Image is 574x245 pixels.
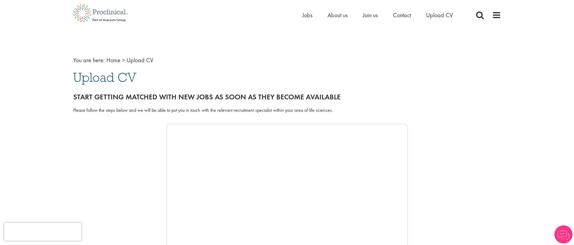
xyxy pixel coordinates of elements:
a: Join us [363,11,378,19]
div: Please follow the steps below and we will be able to put you in touch with the relevant recruitme... [73,107,501,114]
img: Chatbot [554,225,572,243]
span: You are here: [73,56,105,64]
span: > [122,56,125,64]
a: breadcrumb link [106,56,121,64]
a: Contact [393,11,411,19]
a: Jobs [302,11,312,19]
a: Upload CV [426,11,453,19]
span: Upload CV [127,56,153,64]
iframe: reCAPTCHA [4,223,81,241]
a: About us [328,11,348,19]
span: Upload CV [73,69,136,85]
h2: Start getting matched with new jobs as soon as they become available [73,93,501,101]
